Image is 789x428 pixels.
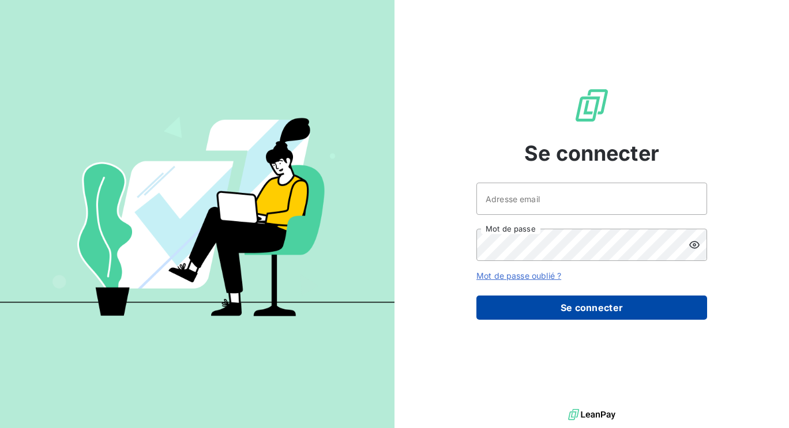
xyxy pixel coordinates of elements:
[476,271,561,281] a: Mot de passe oublié ?
[524,138,659,169] span: Se connecter
[476,296,707,320] button: Se connecter
[573,87,610,124] img: Logo LeanPay
[476,183,707,215] input: placeholder
[568,406,615,423] img: logo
